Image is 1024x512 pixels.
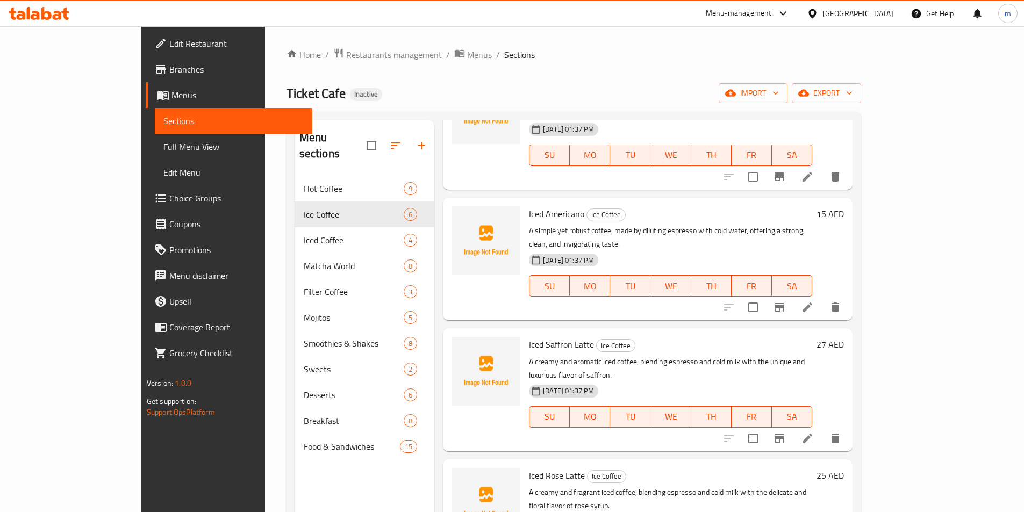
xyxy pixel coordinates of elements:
[650,275,691,297] button: WE
[776,278,808,294] span: SA
[696,409,727,424] span: TH
[304,414,404,427] div: Breakfast
[452,206,520,275] img: Iced Americano
[801,170,814,183] a: Edit menu item
[146,340,312,366] a: Grocery Checklist
[404,313,417,323] span: 5
[534,409,565,424] span: SU
[467,48,492,61] span: Menus
[295,408,434,434] div: Breakfast8
[597,340,635,352] span: Ice Coffee
[169,243,304,256] span: Promotions
[587,208,625,221] span: Ice Coffee
[529,336,594,352] span: Iced Saffron Latte
[776,147,808,163] span: SA
[304,259,404,272] span: Matcha World
[570,406,610,428] button: MO
[655,409,686,424] span: WE
[504,48,535,61] span: Sections
[446,48,450,61] li: /
[404,210,417,220] span: 6
[574,409,606,424] span: MO
[333,48,442,62] a: Restaurants management
[287,81,346,105] span: Ticket Cafe
[767,426,792,451] button: Branch-specific-item
[404,208,417,221] div: items
[155,108,312,134] a: Sections
[404,311,417,324] div: items
[404,364,417,374] span: 2
[175,376,191,390] span: 1.0.0
[610,275,650,297] button: TU
[404,363,417,376] div: items
[767,294,792,320] button: Branch-specific-item
[409,133,434,158] button: Add section
[570,275,610,297] button: MO
[163,166,304,179] span: Edit Menu
[452,337,520,406] img: Iced Saffron Latte
[146,263,312,289] a: Menu disclaimer
[295,356,434,382] div: Sweets2
[404,416,417,426] span: 8
[614,409,646,424] span: TU
[529,275,570,297] button: SU
[817,468,844,483] h6: 25 AED
[295,227,434,253] div: Iced Coffee4
[295,305,434,330] div: Mojitos5
[496,48,500,61] li: /
[304,440,400,453] span: Food & Sandwiches
[801,432,814,445] a: Edit menu item
[155,160,312,185] a: Edit Menu
[304,363,404,376] div: Sweets
[383,133,409,158] span: Sort sections
[350,88,382,101] div: Inactive
[169,347,304,359] span: Grocery Checklist
[287,48,861,62] nav: breadcrumb
[171,89,304,102] span: Menus
[169,269,304,282] span: Menu disclaimer
[596,339,635,352] div: Ice Coffee
[772,145,812,166] button: SA
[304,311,404,324] span: Mojitos
[534,278,565,294] span: SU
[614,147,646,163] span: TU
[404,234,417,247] div: items
[529,467,585,484] span: Iced Rose Latte
[404,182,417,195] div: items
[736,147,768,163] span: FR
[147,376,173,390] span: Version:
[404,338,417,349] span: 8
[304,388,404,401] div: Desserts
[529,145,570,166] button: SU
[817,337,844,352] h6: 27 AED
[304,337,404,350] span: Smoothies & Shakes
[742,296,764,319] span: Select to update
[650,145,691,166] button: WE
[304,285,404,298] span: Filter Coffee
[706,7,772,20] div: Menu-management
[574,278,606,294] span: MO
[529,406,570,428] button: SU
[691,275,732,297] button: TH
[696,278,727,294] span: TH
[772,406,812,428] button: SA
[169,37,304,50] span: Edit Restaurant
[529,206,584,222] span: Iced Americano
[1005,8,1011,19] span: m
[295,201,434,227] div: Ice Coffee6
[792,83,861,103] button: export
[163,114,304,127] span: Sections
[822,294,848,320] button: delete
[404,235,417,246] span: 4
[610,406,650,428] button: TU
[169,295,304,308] span: Upsell
[539,124,598,134] span: [DATE] 01:37 PM
[146,314,312,340] a: Coverage Report
[586,208,626,221] div: Ice Coffee
[767,164,792,190] button: Branch-specific-item
[719,83,787,103] button: import
[155,134,312,160] a: Full Menu View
